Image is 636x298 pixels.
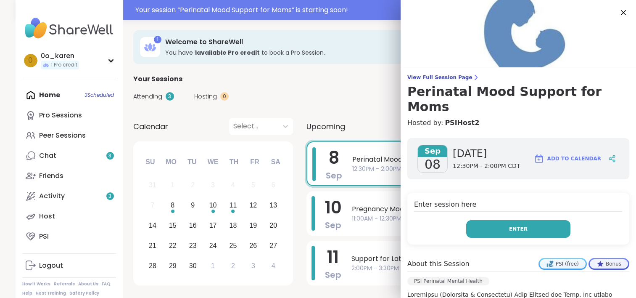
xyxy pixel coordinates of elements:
div: Choose Wednesday, October 1st, 2025 [204,257,222,275]
div: 9 [191,200,195,211]
span: Attending [133,92,162,101]
div: 0 [220,92,229,101]
div: Choose Friday, September 12th, 2025 [244,197,262,215]
div: Choose Thursday, September 11th, 2025 [224,197,242,215]
span: Calendar [133,121,168,132]
span: Support for Latinx Moms & Birthing People [351,254,596,264]
div: PSI (free) [540,259,586,269]
div: month 2025-09 [143,175,283,276]
span: 10 [325,196,342,219]
div: 7 [150,200,154,211]
div: Choose Thursday, October 2nd, 2025 [224,257,242,275]
span: 11 [327,245,339,269]
div: Su [141,153,159,171]
span: 0 [28,55,33,66]
div: Host [39,212,55,221]
div: 19 [249,220,257,231]
div: Choose Thursday, September 18th, 2025 [224,217,242,235]
a: Logout [22,255,116,276]
div: 21 [149,240,156,251]
div: Choose Sunday, September 14th, 2025 [144,217,162,235]
span: Enter [509,225,528,233]
a: Activity3 [22,186,116,206]
div: Choose Saturday, September 27th, 2025 [264,237,282,255]
h4: Enter session here [414,200,623,212]
a: Safety Policy [69,290,99,296]
span: Add to Calendar [547,155,601,162]
div: 2 [231,260,235,271]
div: 1 [211,260,215,271]
div: 12 [249,200,257,211]
div: 24 [209,240,217,251]
div: 1 [154,36,161,43]
span: [DATE] [453,147,520,160]
span: Sep [325,219,341,231]
h3: You have to book a Pro Session. [165,48,522,57]
div: Choose Saturday, September 13th, 2025 [264,197,282,215]
div: Logout [39,261,63,270]
span: Pregnancy Mood Support [352,204,596,214]
div: Not available Sunday, August 31st, 2025 [144,176,162,194]
div: 5 [251,179,255,191]
div: 4 [272,260,275,271]
div: Choose Monday, September 15th, 2025 [164,217,182,235]
span: Hosting [194,92,217,101]
div: 3 [166,92,174,101]
div: Not available Sunday, September 7th, 2025 [144,197,162,215]
b: 1 available Pro credit [195,48,260,57]
h4: Hosted by: [407,118,629,128]
a: FAQ [102,281,111,287]
img: ShareWell Logomark [534,154,544,164]
div: Not available Thursday, September 4th, 2025 [224,176,242,194]
div: 14 [149,220,156,231]
div: Sa [266,153,285,171]
span: Sep [325,269,341,281]
span: 2:00PM - 3:30PM CDT [351,264,596,273]
a: View Full Session PagePerinatal Mood Support for Moms [407,74,629,114]
div: Fr [245,153,264,171]
span: Sep [418,145,447,157]
div: 30 [189,260,197,271]
div: Peer Sessions [39,131,86,140]
a: PSIHost2 [445,118,479,128]
button: Enter [466,220,570,238]
a: Host Training [36,290,66,296]
a: PSI [22,226,116,247]
div: Choose Wednesday, September 10th, 2025 [204,197,222,215]
a: Host [22,206,116,226]
a: Friends [22,166,116,186]
div: Choose Tuesday, September 23rd, 2025 [184,237,202,255]
div: 0o_karen [41,51,79,61]
div: Choose Wednesday, September 24th, 2025 [204,237,222,255]
div: 20 [269,220,277,231]
a: Chat3 [22,146,116,166]
a: How It Works [22,281,50,287]
div: 22 [169,240,177,251]
div: Friends [39,171,63,181]
div: Not available Friday, September 5th, 2025 [244,176,262,194]
div: 31 [149,179,156,191]
div: Choose Sunday, September 21st, 2025 [144,237,162,255]
a: Referrals [54,281,75,287]
span: 12:30PM - 2:00PM CDT [453,162,520,170]
div: 2 [191,179,195,191]
span: Upcoming [306,121,345,132]
span: 3 [108,152,111,160]
div: Chat [39,151,56,160]
span: 8 [329,146,339,170]
div: 6 [272,179,275,191]
div: Choose Monday, September 22nd, 2025 [164,237,182,255]
div: 27 [269,240,277,251]
div: 3 [251,260,255,271]
a: Peer Sessions [22,125,116,146]
h4: About this Session [407,259,470,269]
span: 12:30PM - 2:00PM CDT [352,165,595,173]
button: Add to Calendar [530,149,605,169]
div: Tu [183,153,201,171]
div: PSI Perinatal Mental Health [407,277,489,285]
div: 18 [230,220,237,231]
a: Help [22,290,32,296]
div: 1 [171,179,174,191]
div: Choose Tuesday, September 30th, 2025 [184,257,202,275]
div: Mo [162,153,180,171]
